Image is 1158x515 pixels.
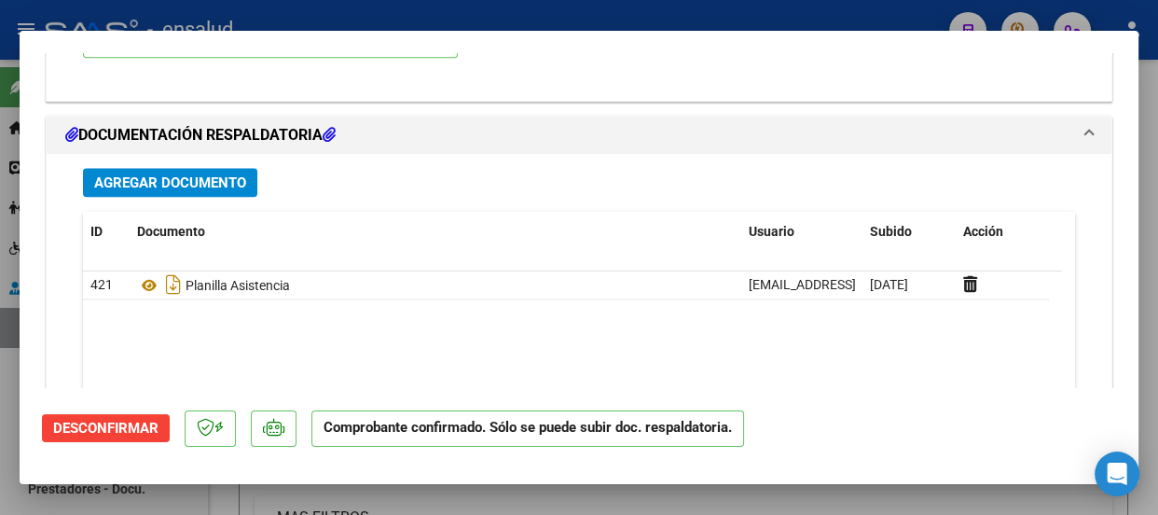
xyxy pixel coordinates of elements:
span: Desconfirmar [53,420,159,437]
mat-expansion-panel-header: DOCUMENTACIÓN RESPALDATORIA [47,117,1111,154]
datatable-header-cell: Documento [130,212,741,252]
span: Acción [963,224,1003,239]
span: 421 [90,277,113,292]
span: Subido [870,224,912,239]
span: Planilla Asistencia [137,278,290,293]
span: ID [90,224,103,239]
datatable-header-cell: ID [83,212,130,252]
div: Open Intercom Messenger [1095,452,1139,496]
i: Descargar documento [161,270,186,299]
span: [EMAIL_ADDRESS][DOMAIN_NAME] - [PERSON_NAME] [749,277,1065,292]
span: Documento [137,224,205,239]
datatable-header-cell: Usuario [741,212,862,252]
button: Desconfirmar [42,414,170,442]
span: Usuario [749,224,794,239]
datatable-header-cell: Acción [956,212,1049,252]
span: Agregar Documento [94,174,246,191]
button: Agregar Documento [83,168,257,197]
span: [DATE] [870,277,908,292]
p: Comprobante confirmado. Sólo se puede subir doc. respaldatoria. [311,411,744,447]
datatable-header-cell: Subido [862,212,956,252]
h1: DOCUMENTACIÓN RESPALDATORIA [65,124,336,146]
